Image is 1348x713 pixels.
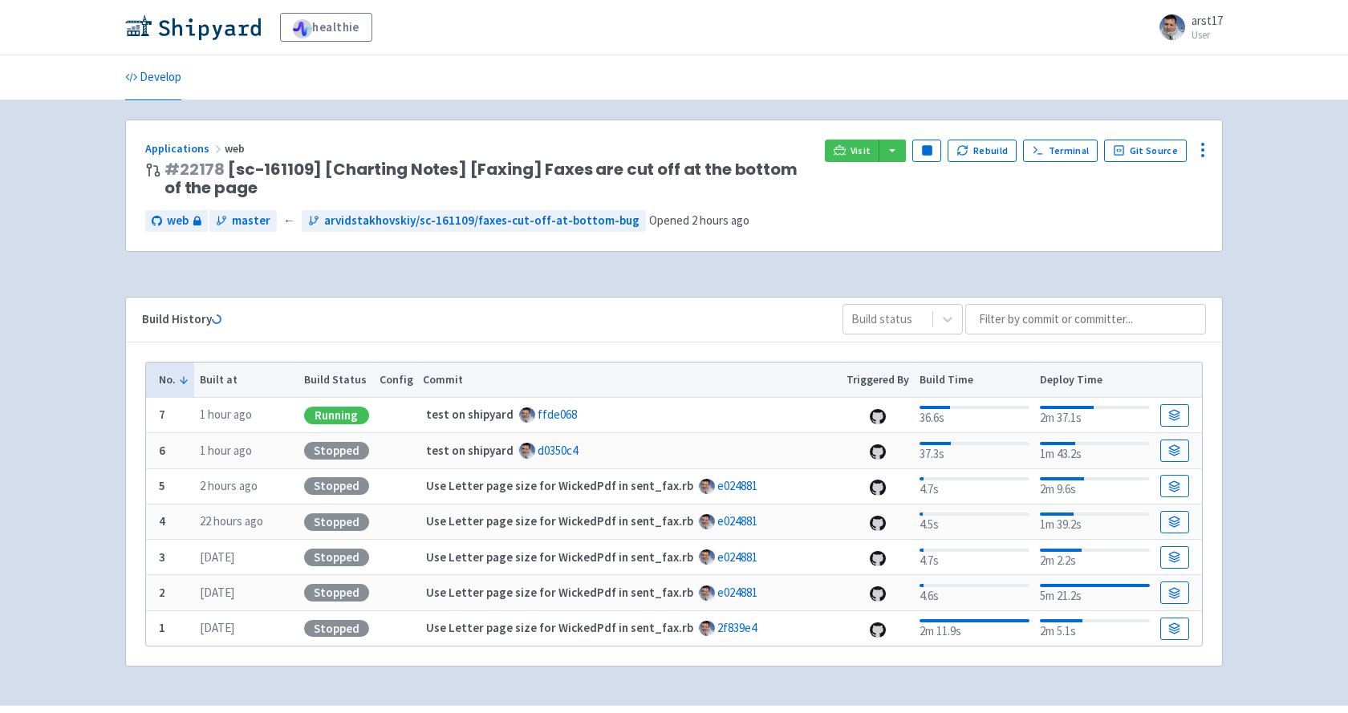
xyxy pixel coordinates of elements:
div: 5m 21.2s [1040,581,1150,606]
span: Visit [851,144,871,157]
div: 4.7s [920,545,1029,570]
a: Build Details [1160,618,1189,640]
span: arvidstakhovskiy/sc-161109/faxes-cut-off-at-bottom-bug [324,212,639,230]
a: d0350c4 [538,443,578,458]
span: ← [283,212,295,230]
div: 2m 11.9s [920,616,1029,641]
a: Build Details [1160,511,1189,533]
time: [DATE] [200,549,234,565]
div: 2m 37.1s [1040,403,1150,427]
b: 7 [159,407,165,422]
div: Stopped [304,620,369,638]
a: Visit [825,140,879,162]
div: Stopped [304,442,369,460]
th: Triggered By [842,363,915,398]
time: 1 hour ago [200,407,252,422]
th: Built at [194,363,298,398]
strong: Use Letter page size for WickedPdf in sent_fax.rb [426,549,693,565]
div: 4.6s [920,581,1029,606]
strong: test on shipyard [426,443,514,458]
a: Build Details [1160,581,1189,604]
b: 2 [159,585,165,600]
time: 22 hours ago [200,513,263,529]
div: 1m 43.2s [1040,439,1150,464]
strong: Use Letter page size for WickedPdf in sent_fax.rb [426,478,693,493]
a: e024881 [717,549,757,565]
th: Config [374,363,418,398]
th: Deploy Time [1034,363,1155,398]
time: 2 hours ago [200,478,258,493]
a: e024881 [717,585,757,600]
span: web [167,212,189,230]
button: No. [159,371,189,388]
b: 6 [159,443,165,458]
strong: Use Letter page size for WickedPdf in sent_fax.rb [426,513,693,529]
div: 36.6s [920,403,1029,427]
a: arst17 User [1150,14,1223,40]
div: 2m 9.6s [1040,474,1150,499]
a: ffde068 [538,407,577,422]
div: 4.7s [920,474,1029,499]
div: Build History [142,310,817,329]
time: [DATE] [200,585,234,600]
b: 5 [159,478,165,493]
th: Build Status [298,363,374,398]
div: 4.5s [920,509,1029,534]
time: [DATE] [200,620,234,635]
span: arst17 [1192,13,1223,28]
a: e024881 [717,478,757,493]
a: Build Details [1160,440,1189,462]
button: Pause [912,140,941,162]
span: Opened [649,213,749,228]
input: Filter by commit or committer... [965,304,1206,334]
div: Stopped [304,477,369,495]
a: e024881 [717,513,757,529]
time: 2 hours ago [692,213,749,228]
span: web [225,141,247,156]
strong: Use Letter page size for WickedPdf in sent_fax.rb [426,585,693,600]
time: 1 hour ago [200,443,252,458]
b: 4 [159,513,165,529]
a: Build Details [1160,475,1189,497]
th: Commit [418,363,842,398]
div: Stopped [304,513,369,531]
a: master [209,210,277,232]
a: arvidstakhovskiy/sc-161109/faxes-cut-off-at-bottom-bug [302,210,646,232]
span: [sc-161109] [Charting Notes] [Faxing] Faxes are cut off at the bottom of the page [164,160,812,197]
span: master [232,212,270,230]
div: 2m 5.1s [1040,616,1150,641]
div: Stopped [304,549,369,566]
div: Running [304,407,369,424]
b: 3 [159,549,165,565]
a: healthie [280,13,372,42]
a: #22178 [164,158,225,180]
div: Stopped [304,584,369,602]
button: Rebuild [948,140,1017,162]
img: Shipyard logo [125,14,261,40]
small: User [1192,30,1223,40]
a: 2f839e4 [717,620,757,635]
a: Develop [125,55,181,100]
strong: test on shipyard [426,407,514,422]
a: Git Source [1104,140,1187,162]
th: Build Time [914,363,1034,398]
a: Build Details [1160,404,1189,427]
a: web [145,210,208,232]
a: Terminal [1023,140,1098,162]
div: 1m 39.2s [1040,509,1150,534]
a: Build Details [1160,546,1189,569]
strong: Use Letter page size for WickedPdf in sent_fax.rb [426,620,693,635]
div: 37.3s [920,439,1029,464]
a: Applications [145,141,225,156]
b: 1 [159,620,165,635]
div: 2m 2.2s [1040,545,1150,570]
